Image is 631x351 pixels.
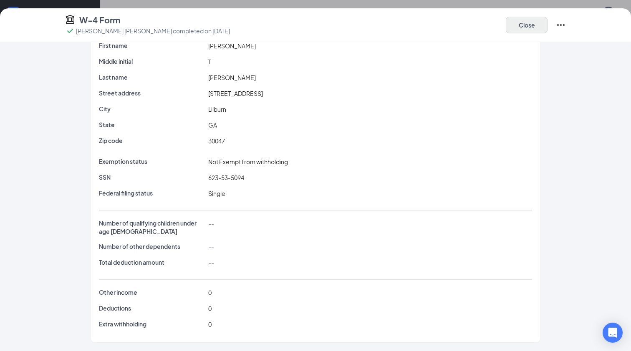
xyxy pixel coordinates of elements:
span: GA [208,121,217,129]
p: State [99,120,205,129]
p: Zip code [99,136,205,145]
svg: Checkmark [65,26,75,36]
span: 30047 [208,137,225,145]
p: Deductions [99,304,205,312]
span: 0 [208,289,212,296]
span: [PERSON_NAME] [208,74,256,81]
span: Not Exempt from withholding [208,158,288,165]
p: Street address [99,89,205,97]
h4: W-4 Form [79,14,120,26]
span: -- [208,259,214,266]
p: Total deduction amount [99,258,205,266]
span: 0 [208,321,212,328]
p: Last name [99,73,205,81]
span: Single [208,190,225,197]
svg: TaxGovernmentIcon [65,14,75,24]
p: Other income [99,288,205,296]
span: T [208,58,211,65]
p: Federal filing status [99,189,205,197]
p: Extra withholding [99,320,205,328]
p: Number of other dependents [99,242,205,251]
svg: Ellipses [556,20,566,30]
span: 0 [208,305,212,312]
p: [PERSON_NAME] [PERSON_NAME] completed on [DATE] [76,27,230,35]
span: -- [208,220,214,227]
p: Middle initial [99,57,205,65]
span: [PERSON_NAME] [208,42,256,50]
p: Number of qualifying children under age [DEMOGRAPHIC_DATA] [99,219,205,236]
button: Close [506,17,548,33]
p: City [99,105,205,113]
span: 623-53-5094 [208,174,244,181]
div: Open Intercom Messenger [603,323,623,343]
p: First name [99,41,205,50]
p: Exemption status [99,157,205,165]
p: SSN [99,173,205,181]
span: -- [208,243,214,251]
span: [STREET_ADDRESS] [208,90,263,97]
span: Lilburn [208,105,226,113]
